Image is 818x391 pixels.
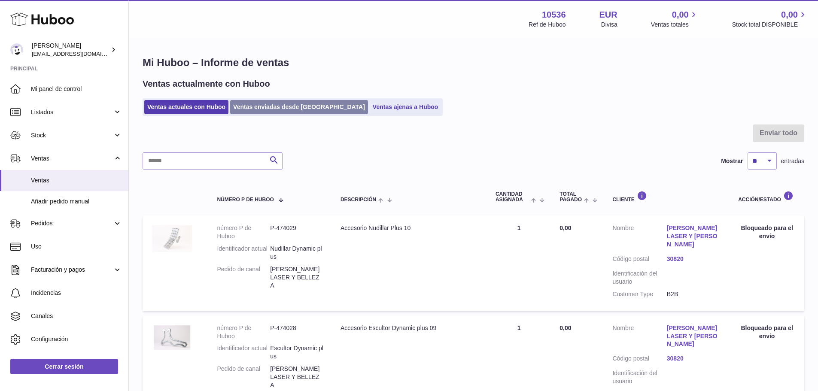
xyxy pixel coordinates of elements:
[270,324,323,340] dd: P-474028
[738,324,796,340] div: Bloqueado para el envío
[529,21,566,29] div: Ref de Huboo
[732,21,808,29] span: Stock total DISPONIBLE
[612,191,721,203] div: Cliente
[612,270,666,286] dt: Identificación del usuario
[217,197,274,203] span: número P de Huboo
[732,9,808,29] a: 0,00 Stock total DISPONIBLE
[496,191,529,203] span: Cantidad ASIGNADA
[651,9,699,29] a: 0,00 Ventas totales
[667,324,721,349] a: [PERSON_NAME] LASER Y [PERSON_NAME]
[667,255,721,263] a: 30820
[144,100,228,114] a: Ventas actuales con Huboo
[612,324,666,351] dt: Nombre
[651,21,699,29] span: Ventas totales
[230,100,368,114] a: Ventas enviadas desde [GEOGRAPHIC_DATA]
[612,255,666,265] dt: Código postal
[31,108,113,116] span: Listados
[612,369,666,385] dt: Identificación del usuario
[217,265,270,290] dt: Pedido de canal
[370,100,441,114] a: Ventas ajenas a Huboo
[270,265,323,290] dd: [PERSON_NAME] LASER Y BELLEZA
[31,131,113,139] span: Stock
[270,245,323,261] dd: Nudillar Dynamic plus
[32,42,109,58] div: [PERSON_NAME]
[31,312,122,320] span: Canales
[612,290,666,298] dt: Customer Type
[10,43,23,56] img: internalAdmin-10536@internal.huboo.com
[560,324,571,331] span: 0,00
[143,56,804,70] h1: Mi Huboo – Informe de ventas
[32,50,126,57] span: [EMAIL_ADDRESS][DOMAIN_NAME]
[217,245,270,261] dt: Identificador actual
[738,224,796,240] div: Bloqueado para el envío
[217,365,270,389] dt: Pedido de canal
[143,78,270,90] h2: Ventas actualmente con Huboo
[270,224,323,240] dd: P-474029
[341,324,478,332] div: Accesorio Escultor Dynamic plus 09
[31,176,122,185] span: Ventas
[738,191,796,203] div: Acción/Estado
[31,335,122,343] span: Configuración
[612,355,666,365] dt: Código postal
[270,344,323,361] dd: Escultor Dynamic plus
[270,365,323,389] dd: [PERSON_NAME] LASER Y BELLEZA
[31,242,122,251] span: Uso
[560,224,571,231] span: 0,00
[151,224,194,252] img: 1658822067.png
[341,224,478,232] div: Accesorio Nudillar Plus 10
[151,324,194,352] img: 105361658821791.png
[667,355,721,363] a: 30820
[31,219,113,227] span: Pedidos
[721,157,743,165] label: Mostrar
[487,215,551,311] td: 1
[542,9,566,21] strong: 10536
[781,157,804,165] span: entradas
[667,290,721,298] dd: B2B
[31,289,122,297] span: Incidencias
[667,224,721,249] a: [PERSON_NAME] LASER Y [PERSON_NAME]
[341,197,376,203] span: Descripción
[217,344,270,361] dt: Identificador actual
[31,155,113,163] span: Ventas
[781,9,798,21] span: 0,00
[31,85,122,93] span: Mi panel de control
[601,21,617,29] div: Divisa
[560,191,582,203] span: Total pagado
[217,324,270,340] dt: número P de Huboo
[217,224,270,240] dt: número P de Huboo
[10,359,118,374] a: Cerrar sesión
[31,266,113,274] span: Facturación y pagos
[599,9,617,21] strong: EUR
[672,9,689,21] span: 0,00
[31,197,122,206] span: Añadir pedido manual
[612,224,666,251] dt: Nombre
